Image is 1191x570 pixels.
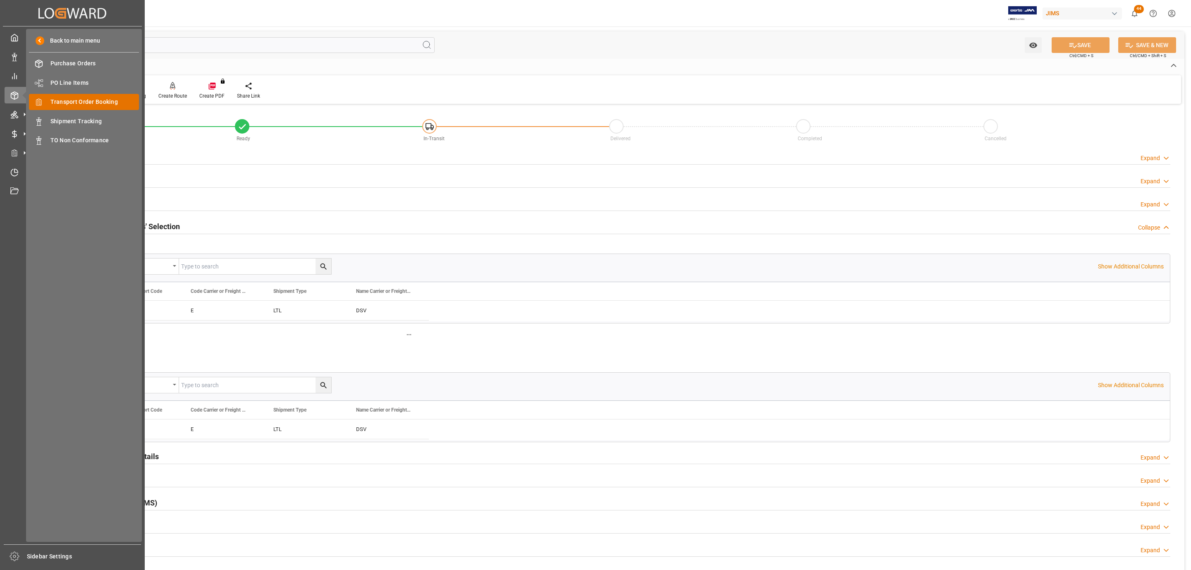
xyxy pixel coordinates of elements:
div: DSV [346,419,429,439]
div: E [181,301,263,320]
span: Ctrl/CMD + S [1069,53,1093,59]
div: Expand [1141,200,1160,209]
button: search button [316,259,331,274]
button: show 44 new notifications [1125,4,1144,23]
a: PO Line Items [29,74,139,91]
button: open menu [1025,37,1042,53]
p: Show Additional Columns [1098,381,1164,390]
span: Ctrl/CMD + Shift + S [1130,53,1166,59]
span: Purchase Orders [50,59,139,68]
a: Purchase Orders [29,55,139,72]
span: Cancelled [985,136,1007,141]
div: Press SPACE to select this row. [98,301,429,321]
button: open menu [117,259,179,274]
div: Expand [1141,546,1160,555]
button: open menu [117,377,179,393]
a: Shipment Tracking [29,113,139,129]
a: Document Management [5,183,140,199]
span: Ready [237,136,250,141]
span: Code Carrier or Freight Forwarder [191,288,246,294]
a: Data Management [5,48,140,65]
input: Type to search [179,259,331,274]
div: LTL [263,301,346,320]
span: Shipment Type [273,288,306,294]
span: In-Transit [423,136,445,141]
div: Equals [121,260,170,270]
button: SAVE [1052,37,1110,53]
a: My Cockpit [5,29,140,46]
a: My Reports [5,68,140,84]
span: Code Carrier or Freight Forwarder [191,407,246,413]
span: TO Non Conformance [50,136,139,145]
span: PO Line Items [50,79,139,87]
div: Expand [1141,523,1160,532]
span: Shipment Type [273,407,306,413]
span: 44 [1134,5,1144,13]
span: Transport Order Booking [50,98,139,106]
div: Equals [121,379,170,388]
button: Help Center [1144,4,1162,23]
img: Exertis%20JAM%20-%20Email%20Logo.jpg_1722504956.jpg [1008,6,1037,21]
div: Expand [1141,453,1160,462]
span: Completed [798,136,822,141]
span: Back to main menu [44,36,100,45]
span: Shipment Tracking [50,117,139,126]
div: E [181,419,263,439]
span: Name Carrier or Freight Forwarder [356,407,411,413]
button: JIMS [1043,5,1125,21]
div: Expand [1141,500,1160,508]
input: Search Fields [38,37,435,53]
div: DSV [346,301,429,320]
div: Collapse [1138,223,1160,232]
div: Expand [1141,154,1160,163]
span: Sidebar Settings [27,552,141,561]
div: JIMS [1043,7,1122,19]
span: Delivered [610,136,631,141]
a: Timeslot Management V2 [5,164,140,180]
div: Share Link [237,92,260,100]
span: Name Carrier or Freight Forwarder [356,288,411,294]
input: Type to search [179,377,331,393]
p: Show Additional Columns [1098,262,1164,271]
a: TO Non Conformance [29,132,139,148]
button: search button [316,377,331,393]
button: Auto Suggest Route [404,329,414,340]
div: Expand [1141,477,1160,485]
a: Transport Order Booking [29,94,139,110]
div: Expand [1141,177,1160,186]
div: LTL [263,419,346,439]
div: Create Route [158,92,187,100]
button: SAVE & NEW [1118,37,1176,53]
div: Press SPACE to select this row. [98,419,429,439]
